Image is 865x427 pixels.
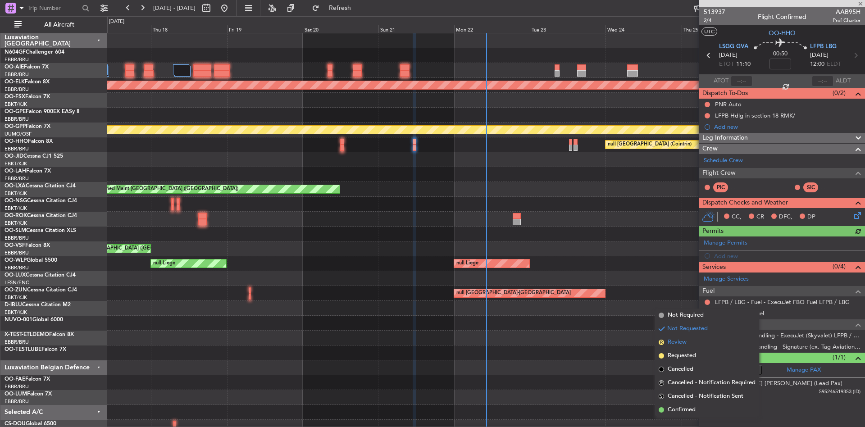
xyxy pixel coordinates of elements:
[704,275,749,284] a: Manage Services
[719,51,738,60] span: [DATE]
[715,343,860,350] a: LSGG / GVA - Handling - Signature (ex. Tag Aviation) LSGG / GVA
[668,378,756,387] span: Cancelled - Notification Required
[702,88,748,99] span: Dispatch To-Dos
[456,257,478,270] div: null Liege
[5,183,26,189] span: OO-LXA
[715,332,860,339] a: LFPB / LBG - Handling - ExecuJet (Skyvalet) LFPB / LBG
[5,56,29,63] a: EBBR/BRU
[5,139,28,144] span: OO-HHO
[719,60,734,69] span: ETOT
[5,198,77,204] a: OO-NSGCessna Citation CJ4
[5,347,41,352] span: OO-TESTLUBE
[659,380,664,386] span: R
[5,175,29,182] a: EBBR/BRU
[803,182,818,192] div: SIC
[5,339,29,345] a: EBBR/BRU
[5,168,26,174] span: OO-LAH
[833,17,860,24] span: Pref Charter
[5,190,27,197] a: EBKT/KJK
[530,25,605,33] div: Tue 23
[702,286,715,296] span: Fuel
[321,5,359,11] span: Refresh
[5,302,71,308] a: D-IBLUCessna Citation M2
[659,394,664,399] span: S
[5,235,29,241] a: EBBR/BRU
[5,391,27,397] span: OO-LUM
[5,131,32,137] a: UUMO/OSF
[659,340,664,345] span: R
[5,71,29,78] a: EBBR/BRU
[682,25,757,33] div: Thu 25
[5,64,49,70] a: OO-AIEFalcon 7X
[667,324,708,333] span: Not Requested
[5,109,79,114] a: OO-GPEFalcon 900EX EASy II
[5,50,26,55] span: N604GF
[5,250,29,256] a: EBBR/BRU
[5,243,25,248] span: OO-VSF
[5,168,51,174] a: OO-LAHFalcon 7X
[668,392,743,401] span: Cancelled - Notification Sent
[454,25,530,33] div: Mon 22
[736,60,751,69] span: 11:10
[702,198,788,208] span: Dispatch Checks and Weather
[5,273,76,278] a: OO-LUXCessna Citation CJ4
[5,50,64,55] a: N604GFChallenger 604
[227,25,303,33] div: Fri 19
[5,86,29,93] a: EBBR/BRU
[5,228,76,233] a: OO-SLMCessna Citation XLS
[668,365,693,374] span: Cancelled
[702,133,748,143] span: Leg Information
[75,25,151,33] div: Wed 17
[704,17,725,24] span: 2/4
[5,377,25,382] span: OO-FAE
[715,298,850,306] a: LFPB / LBG - Fuel - ExecuJet FBO Fuel LFPB / LBG
[5,101,27,108] a: EBKT/KJK
[5,154,23,159] span: OO-JID
[702,144,718,154] span: Crew
[5,258,27,263] span: OO-WLP
[5,287,27,293] span: OO-ZUN
[5,347,66,352] a: OO-TESTLUBEFalcon 7X
[827,60,841,69] span: ELDT
[758,12,806,22] div: Flight Confirmed
[10,18,98,32] button: All Aircraft
[5,317,63,323] a: NUVO-001Global 6000
[732,213,742,222] span: CC,
[5,124,50,129] a: OO-GPPFalcon 7X
[5,213,27,218] span: OO-ROK
[702,262,726,273] span: Services
[5,317,32,323] span: NUVO-001
[5,116,29,123] a: EBBR/BRU
[5,421,26,427] span: CS-DOU
[668,351,696,360] span: Requested
[668,311,704,320] span: Not Required
[5,145,29,152] a: EBBR/BRU
[5,213,77,218] a: OO-ROKCessna Citation CJ4
[810,51,829,60] span: [DATE]
[5,332,49,337] span: X-TEST-ETLDEMO
[833,262,846,271] span: (0/4)
[713,182,728,192] div: PIC
[308,1,362,15] button: Refresh
[715,100,742,108] div: PNR Auto
[378,25,454,33] div: Sun 21
[5,273,26,278] span: OO-LUX
[820,183,841,191] div: - -
[456,286,571,300] div: null [GEOGRAPHIC_DATA]-[GEOGRAPHIC_DATA]
[5,64,24,70] span: OO-AIE
[5,279,29,286] a: LFSN/ENC
[833,88,846,98] span: (0/2)
[5,109,26,114] span: OO-GPE
[715,379,842,388] div: [PERSON_NAME] [PERSON_NAME] (Lead Pax)
[5,160,27,167] a: EBKT/KJK
[5,79,50,85] a: OO-ELKFalcon 8X
[668,338,687,347] span: Review
[701,27,717,36] button: UTC
[836,77,851,86] span: ALDT
[5,258,57,263] a: OO-WLPGlobal 5500
[303,25,378,33] div: Sat 20
[5,287,77,293] a: OO-ZUNCessna Citation CJ4
[153,4,196,12] span: [DATE] - [DATE]
[719,42,748,51] span: LSGG GVA
[787,366,821,375] a: Manage PAX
